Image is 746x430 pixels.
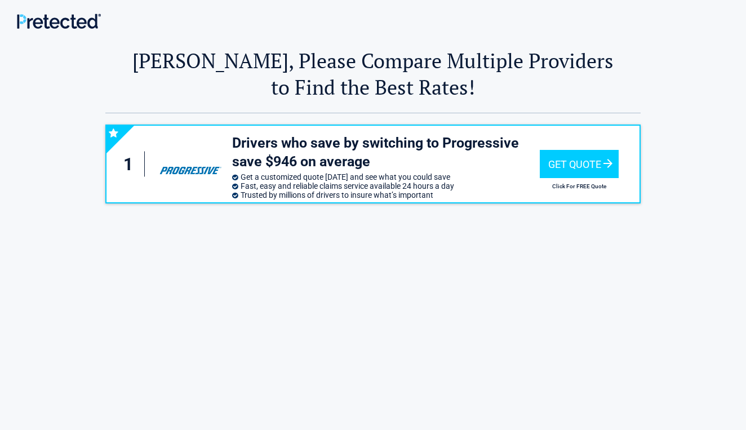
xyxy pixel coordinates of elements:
[105,47,641,100] h2: [PERSON_NAME], Please Compare Multiple Providers to Find the Best Rates!
[154,147,227,181] img: progressive's logo
[540,150,619,178] div: Get Quote
[17,14,101,29] img: Main Logo
[540,183,619,189] h2: Click For FREE Quote
[232,181,540,190] li: Fast, easy and reliable claims service available 24 hours a day
[118,152,145,177] div: 1
[232,134,540,171] h3: Drivers who save by switching to Progressive save $946 on average
[232,172,540,181] li: Get a customized quote [DATE] and see what you could save
[232,190,540,200] li: Trusted by millions of drivers to insure what’s important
